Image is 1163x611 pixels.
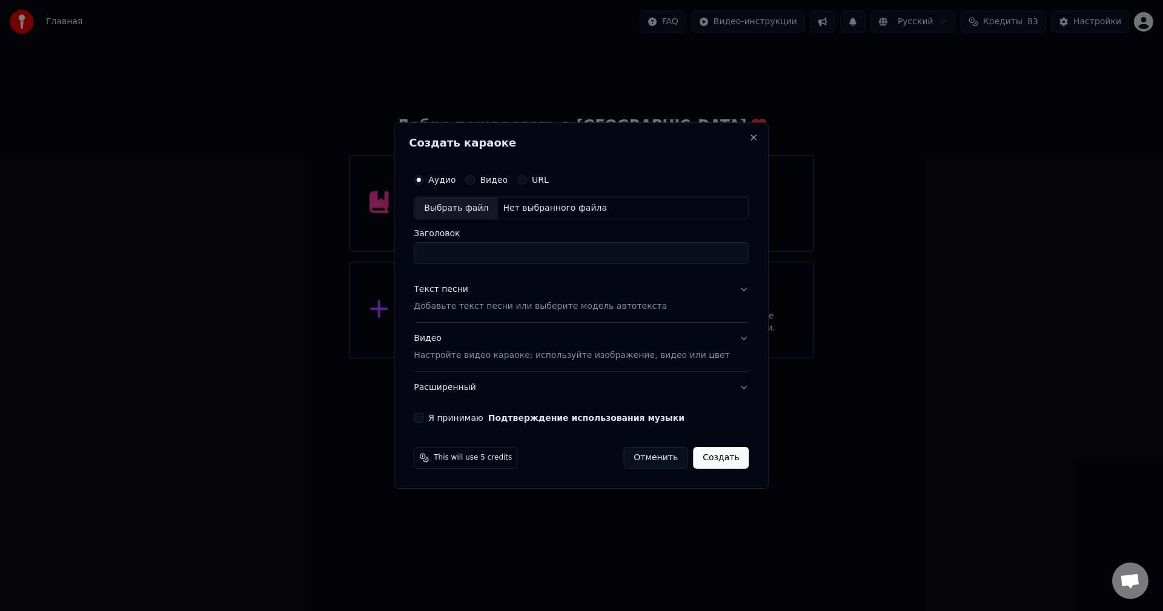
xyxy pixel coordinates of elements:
[693,447,749,469] button: Создать
[498,202,612,214] div: Нет выбранного файла
[414,230,749,238] label: Заголовок
[428,414,684,422] label: Я принимаю
[428,176,456,184] label: Аудио
[409,137,754,148] h2: Создать караоке
[414,197,498,219] div: Выбрать файл
[414,372,749,403] button: Расширенный
[488,414,684,422] button: Я принимаю
[623,447,688,469] button: Отменить
[480,176,508,184] label: Видео
[414,274,749,323] button: Текст песниДобавьте текст песни или выберите модель автотекста
[434,453,512,463] span: This will use 5 credits
[532,176,549,184] label: URL
[414,323,749,372] button: ВидеоНастройте видео караоке: используйте изображение, видео или цвет
[414,301,667,313] p: Добавьте текст песни или выберите модель автотекста
[414,349,729,362] p: Настройте видео караоке: используйте изображение, видео или цвет
[414,284,468,296] div: Текст песни
[414,333,729,362] div: Видео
